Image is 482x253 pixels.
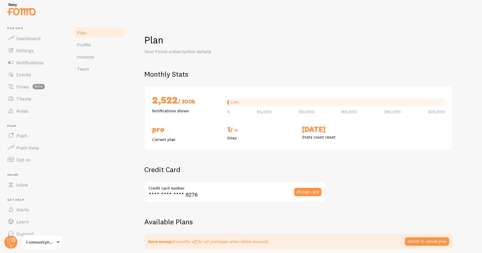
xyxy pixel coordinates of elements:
p: Your Fomo subscription details [144,48,289,55]
span: Pop-ups [7,27,66,30]
h2: [DATE] [302,125,370,134]
h2: Available Plans [144,217,468,226]
a: Events [4,69,66,81]
img: fomo-relay-logo-orange.svg [6,2,36,17]
a: Team [73,63,126,75]
span: Dashboard [16,35,40,41]
a: Support [4,228,66,240]
a: Learn [4,216,66,228]
p: 2 months off for all packages when billed annually [148,239,269,245]
span: Get Help [7,198,66,202]
span: Opt-In [16,157,30,163]
p: Sites [227,135,295,141]
span: beta [33,84,45,89]
p: Notifications shown [152,108,220,114]
span: Theme [16,96,31,102]
a: Alerts [4,203,66,216]
a: Push [4,130,66,142]
label: Credit card number [144,181,325,192]
a: Push Data [4,142,66,154]
span: Push [16,133,27,139]
a: Theme [4,93,66,105]
span: Notifications [16,59,44,66]
span: / 300k [178,98,195,105]
a: Invoices [73,51,126,63]
h2: Monthly Stats [144,69,468,79]
h2: Credit Card [144,165,325,174]
span: 240,000 [384,110,401,114]
h2: 2,522 [152,94,220,108]
span: Support [16,231,34,237]
a: Profile [73,39,126,51]
span: 180,000 [341,110,357,114]
a: Plan [73,27,126,39]
span: Settings [16,47,34,53]
h1: Plan [144,34,468,46]
h2: 1 [227,125,295,135]
span: Inline [7,173,66,177]
a: Notifications [4,56,66,69]
span: Events [16,72,31,78]
a: Rules [4,105,66,117]
span: Flows [16,84,29,90]
span: Push [7,124,66,128]
span: Profile [77,42,91,48]
button: switch to annual plan [405,237,449,246]
a: Inline [4,179,66,191]
a: Dashboard [4,32,66,44]
button: change card [294,188,321,196]
span: / ∞ [230,126,238,133]
span: Rules [16,108,28,114]
h2: PRO [152,125,220,134]
span: 120,000 [299,110,314,114]
span: 0 [227,110,230,114]
div: 0.8% [230,101,239,104]
span: Plan [77,30,87,36]
span: Alerts [16,207,29,213]
a: Opt-In [4,154,66,166]
a: Flows beta [4,81,66,93]
span: Invoices [77,54,94,60]
span: 60,000 [257,110,271,114]
span: Inline [16,182,28,188]
p: Stats count reset [302,134,370,140]
p: Current plan [152,136,220,143]
span: Push Data [16,145,39,151]
span: change card [296,190,319,194]
a: Communityinfluencer [22,235,62,249]
strong: Save money: [148,239,173,244]
a: Settings [4,44,66,56]
span: Team [77,66,89,72]
span: Learn [16,219,29,225]
span: 300,000 [428,110,445,114]
span: Communityinfluencer [26,239,55,246]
